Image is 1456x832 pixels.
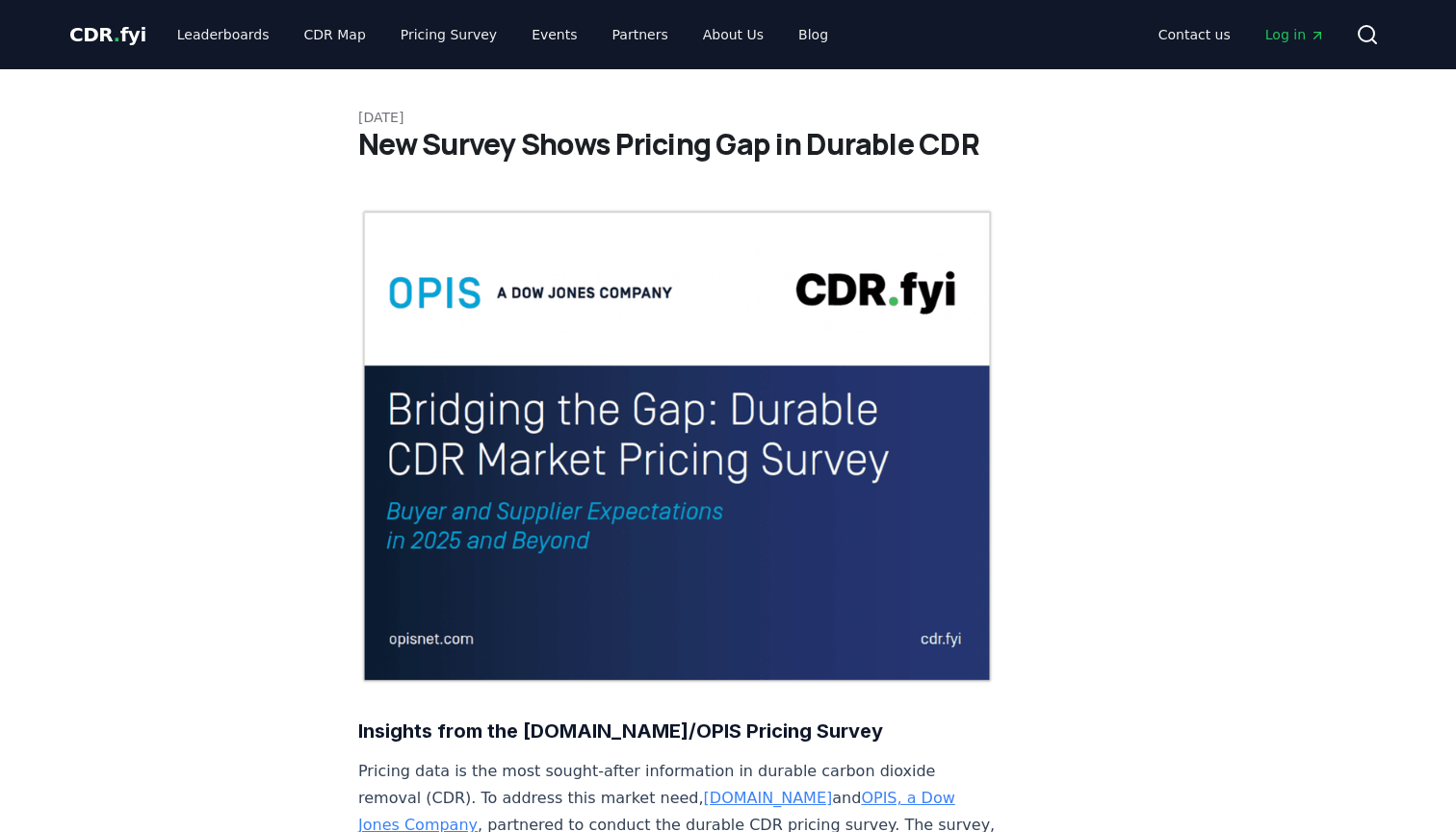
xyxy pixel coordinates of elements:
a: Events [516,17,592,52]
span: . [114,23,120,46]
span: Log in [1265,25,1325,44]
img: blog post image [358,208,996,685]
a: Log in [1250,17,1340,52]
a: Leaderboards [162,17,285,52]
a: Partners [597,17,684,52]
a: [DOMAIN_NAME] [704,789,833,807]
a: Pricing Survey [385,17,512,52]
nav: Main [1143,17,1340,52]
span: CDR fyi [69,23,146,46]
a: About Us [688,17,779,52]
a: Contact us [1143,17,1246,52]
a: CDR Map [289,17,381,52]
h1: New Survey Shows Pricing Gap in Durable CDR [358,127,1098,162]
p: [DATE] [358,108,1098,127]
nav: Main [162,17,844,52]
a: Blog [783,17,844,52]
strong: Insights from the [DOMAIN_NAME]/OPIS Pricing Survey [358,719,883,743]
a: CDR.fyi [69,21,146,48]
